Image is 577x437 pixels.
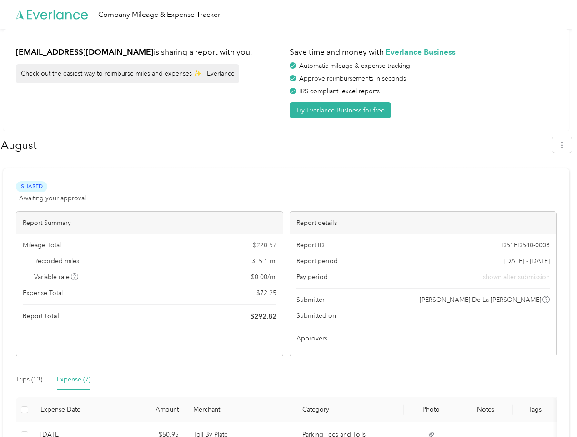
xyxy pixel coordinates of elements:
[23,240,61,250] span: Mileage Total
[513,397,557,422] th: Tags
[296,240,325,250] span: Report ID
[57,375,90,385] div: Expense (7)
[250,311,276,322] span: $ 292.82
[251,272,276,282] span: $ 0.00 / mi
[548,311,550,320] span: -
[290,102,391,118] button: Try Everlance Business for free
[295,397,404,422] th: Category
[458,397,513,422] th: Notes
[16,46,283,58] h1: is sharing a report with you.
[98,9,221,20] div: Company Mileage & Expense Tracker
[296,272,328,282] span: Pay period
[296,256,338,266] span: Report period
[502,240,550,250] span: D51ED540-0008
[1,134,546,156] h1: August
[290,212,557,234] div: Report details
[420,295,541,305] span: [PERSON_NAME] De La [PERSON_NAME]
[296,311,336,320] span: Submitted on
[115,397,186,422] th: Amount
[16,47,154,56] strong: [EMAIL_ADDRESS][DOMAIN_NAME]
[296,295,325,305] span: Submitter
[299,75,406,82] span: Approve reimbursements in seconds
[386,47,456,56] strong: Everlance Business
[504,256,550,266] span: [DATE] - [DATE]
[483,272,550,282] span: shown after submission
[34,272,79,282] span: Variable rate
[34,256,79,266] span: Recorded miles
[299,87,380,95] span: IRS compliant, excel reports
[33,397,115,422] th: Expense Date
[16,64,239,83] div: Check out the easiest way to reimburse miles and expenses ✨ - Everlance
[16,375,42,385] div: Trips (13)
[23,311,59,321] span: Report total
[23,288,63,298] span: Expense Total
[19,193,86,203] span: Awaiting your approval
[520,406,549,413] div: Tags
[16,212,283,234] div: Report Summary
[299,62,410,70] span: Automatic mileage & expense tracking
[16,181,47,192] span: Shared
[253,240,276,250] span: $ 220.57
[251,256,276,266] span: 315.1 mi
[404,397,458,422] th: Photo
[290,46,557,58] h1: Save time and money with
[186,397,295,422] th: Merchant
[296,334,327,343] span: Approvers
[256,288,276,298] span: $ 72.25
